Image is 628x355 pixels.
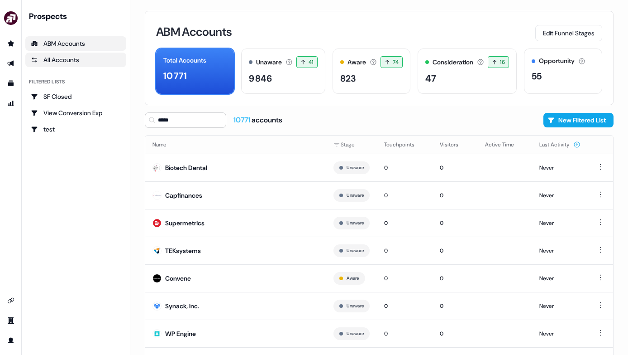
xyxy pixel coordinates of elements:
h3: ABM Accounts [156,26,232,38]
div: accounts [233,115,282,125]
span: 16 [500,58,505,67]
button: Unaware [347,191,364,199]
a: Go to prospects [4,36,18,51]
div: 0 [440,191,471,200]
a: Go to View Conversion Exp [25,106,126,120]
div: 55 [532,69,542,83]
a: All accounts [25,53,126,67]
div: View Conversion Exp [31,108,121,117]
a: Go to profile [4,333,18,348]
div: Supermetrics [165,219,205,228]
div: Capfinances [165,191,202,200]
div: 0 [384,329,425,338]
div: 0 [440,163,471,172]
button: Active Time [485,136,525,153]
button: Unaware [347,219,364,227]
div: 0 [440,329,471,338]
div: 0 [384,302,425,311]
div: TEKsystems [165,246,201,255]
div: Total Accounts [163,56,206,65]
div: Consideration [433,58,473,67]
div: Unaware [256,58,282,67]
div: Opportunity [539,56,575,66]
button: New Filtered List [543,113,614,127]
div: Never [539,163,580,172]
div: Never [539,191,580,200]
div: Never [539,274,580,283]
a: Go to integrations [4,293,18,308]
div: 823 [340,72,356,85]
div: Prospects [29,11,126,22]
div: 0 [384,246,425,255]
a: Go to team [4,313,18,328]
button: Unaware [347,302,364,310]
th: Name [145,136,326,154]
div: 9 846 [249,72,272,85]
div: 0 [440,274,471,283]
a: Go to SF Closed [25,89,126,104]
div: Filtered lists [29,78,65,86]
span: 41 [309,58,314,67]
div: Never [539,329,580,338]
button: Edit Funnel Stages [535,25,602,41]
div: 0 [440,302,471,311]
div: Synack, Inc. [165,302,199,311]
div: Aware [347,58,366,67]
div: WP Engine [165,329,196,338]
button: Visitors [440,136,469,153]
a: Go to test [25,122,126,136]
a: Go to outbound experience [4,56,18,71]
div: 0 [384,274,425,283]
div: 10 771 [163,69,187,83]
div: Never [539,246,580,255]
span: 10771 [233,115,252,125]
div: 47 [425,72,436,85]
button: Last Activity [539,136,580,153]
div: Convene [165,274,191,283]
div: Never [539,219,580,228]
div: 0 [440,219,471,228]
div: SF Closed [31,92,121,101]
div: 0 [384,163,425,172]
button: Touchpoints [384,136,425,153]
button: Aware [347,274,359,282]
button: Unaware [347,330,364,338]
div: All Accounts [31,55,121,64]
div: test [31,125,121,134]
span: 74 [393,58,399,67]
a: ABM Accounts [25,36,126,51]
button: Unaware [347,247,364,255]
div: Never [539,302,580,311]
div: 0 [384,191,425,200]
div: 0 [384,219,425,228]
div: Stage [333,140,370,149]
div: 0 [440,246,471,255]
a: Go to attribution [4,96,18,111]
a: Go to templates [4,76,18,91]
button: Unaware [347,164,364,172]
div: ABM Accounts [31,39,121,48]
div: Biotech Dental [165,163,207,172]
